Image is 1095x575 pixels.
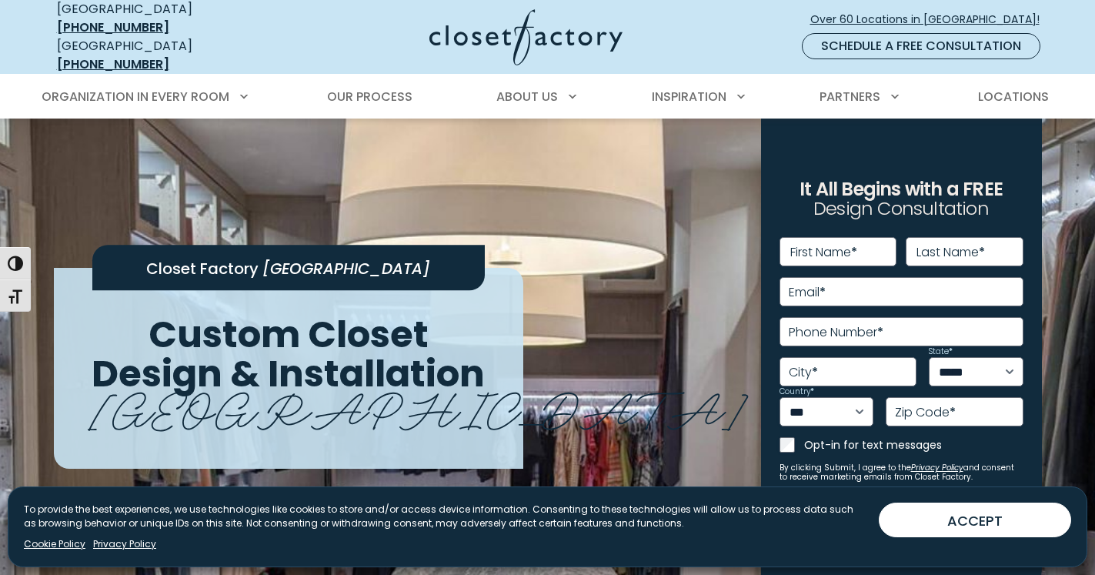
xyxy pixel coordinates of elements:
[802,33,1040,59] a: Schedule a Free Consultation
[89,370,747,440] span: [GEOGRAPHIC_DATA]
[93,537,156,551] a: Privacy Policy
[789,366,818,379] label: City
[800,176,1003,202] span: It All Begins with a FREE
[790,246,857,259] label: First Name
[92,309,485,399] span: Custom Closet Design & Installation
[327,88,412,105] span: Our Process
[31,75,1065,119] nav: Primary Menu
[879,503,1071,537] button: ACCEPT
[916,246,985,259] label: Last Name
[911,462,963,473] a: Privacy Policy
[895,406,956,419] label: Zip Code
[57,55,169,73] a: [PHONE_NUMBER]
[24,503,866,530] p: To provide the best experiences, we use technologies like cookies to store and/or access device i...
[429,9,623,65] img: Closet Factory Logo
[146,258,259,279] span: Closet Factory
[57,18,169,36] a: [PHONE_NUMBER]
[813,196,989,222] span: Design Consultation
[652,88,726,105] span: Inspiration
[780,463,1023,482] small: By clicking Submit, I agree to the and consent to receive marketing emails from Closet Factory.
[780,388,814,396] label: Country
[810,12,1052,28] span: Over 60 Locations in [GEOGRAPHIC_DATA]!
[789,326,883,339] label: Phone Number
[978,88,1049,105] span: Locations
[42,88,229,105] span: Organization in Every Room
[810,6,1053,33] a: Over 60 Locations in [GEOGRAPHIC_DATA]!
[24,537,85,551] a: Cookie Policy
[820,88,880,105] span: Partners
[804,437,1023,453] label: Opt-in for text messages
[57,37,280,74] div: [GEOGRAPHIC_DATA]
[929,348,953,356] label: State
[262,258,430,279] span: [GEOGRAPHIC_DATA]
[789,286,826,299] label: Email
[496,88,558,105] span: About Us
